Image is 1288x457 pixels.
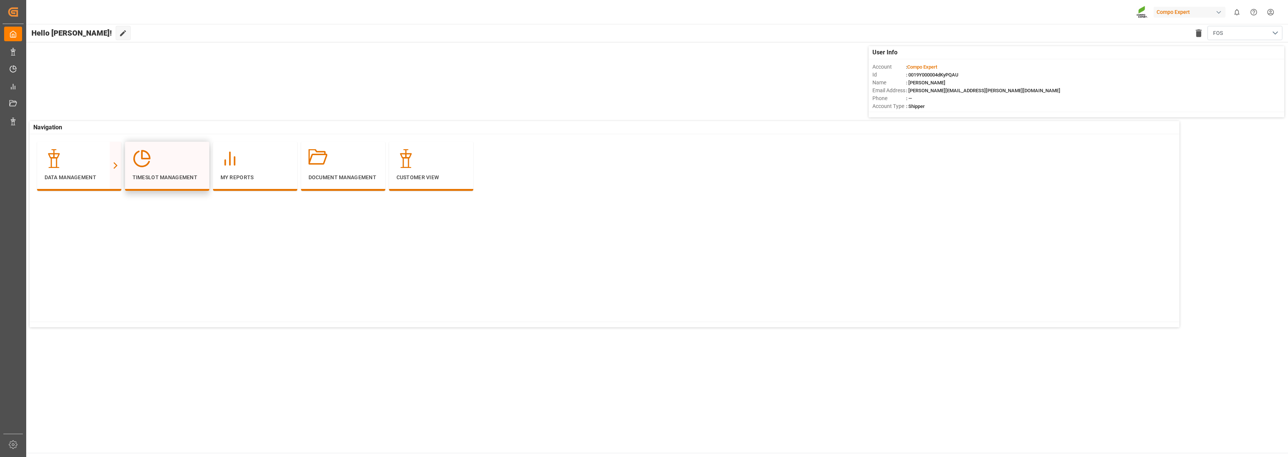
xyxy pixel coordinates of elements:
p: Document Management [309,174,378,181]
p: Customer View [397,174,466,181]
span: Navigation [33,123,62,132]
span: Name [872,79,906,87]
span: : 0019Y000004dKyPQAU [906,72,959,78]
img: Screenshot%202023-09-29%20at%2010.02.21.png_1712312052.png [1136,6,1148,19]
span: : [PERSON_NAME] [906,80,945,85]
span: : [906,64,937,70]
span: Phone [872,94,906,102]
span: : — [906,96,912,101]
span: : [PERSON_NAME][EMAIL_ADDRESS][PERSON_NAME][DOMAIN_NAME] [906,88,1060,93]
span: Account [872,63,906,71]
p: My Reports [221,174,290,181]
span: FOS [1213,29,1223,37]
button: show 0 new notifications [1228,4,1245,21]
p: Data Management [45,174,114,181]
span: Compo Expert [907,64,937,70]
span: : Shipper [906,103,925,109]
div: Compo Expert [1154,7,1225,18]
span: Hello [PERSON_NAME]! [31,26,112,40]
button: open menu [1207,26,1282,40]
span: Email Address [872,87,906,94]
button: Help Center [1245,4,1262,21]
button: Compo Expert [1154,5,1228,19]
span: Id [872,71,906,79]
span: Account Type [872,102,906,110]
span: User Info [872,48,897,57]
p: Timeslot Management [133,174,202,181]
